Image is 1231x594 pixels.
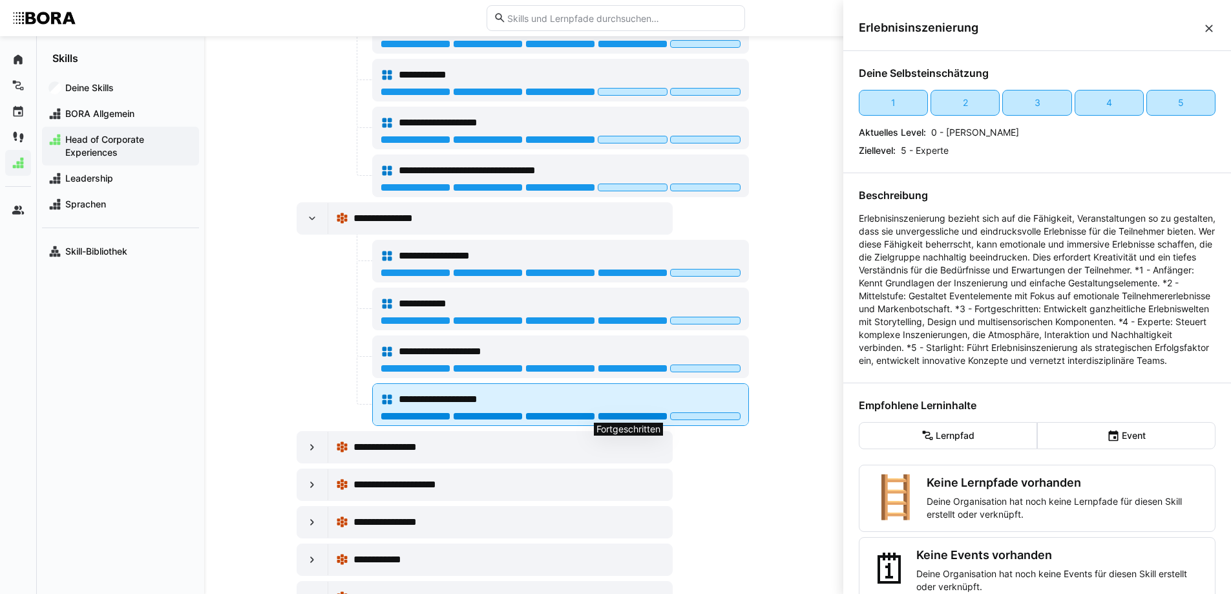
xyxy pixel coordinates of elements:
[63,133,193,159] span: Head of Corporate Experiences
[1035,96,1040,109] div: 3
[506,12,737,24] input: Skills und Lernpfade durchsuchen…
[859,422,1037,449] eds-button-option: Lernpfad
[859,21,1203,35] span: Erlebnisinszenierung
[1178,96,1184,109] div: 5
[916,567,1205,593] p: Deine Organisation hat noch keine Events für diesen Skill erstellt oder verknüpft.
[1037,422,1215,449] eds-button-option: Event
[927,495,1205,521] p: Deine Organisation hat noch keine Lernpfade für diesen Skill erstellt oder verknüpft.
[931,126,1019,139] p: 0 - [PERSON_NAME]
[1106,96,1112,109] div: 4
[870,548,911,593] div: 🗓
[870,476,921,521] div: 🪜
[63,107,193,120] span: BORA Allgemein
[891,96,896,109] div: 1
[63,198,193,211] span: Sprachen
[916,548,1205,562] h3: Keine Events vorhanden
[859,212,1215,367] p: Erlebnisinszenierung bezieht sich auf die Fähigkeit, Veranstaltungen so zu gestalten, dass sie un...
[63,172,193,185] span: Leadership
[859,67,1215,80] h4: Deine Selbsteinschätzung
[859,399,1215,412] h4: Empfohlene Lerninhalte
[927,476,1205,490] h3: Keine Lernpfade vorhanden
[859,144,896,157] p: Ziellevel:
[963,96,968,109] div: 2
[859,189,1215,202] h4: Beschreibung
[859,126,926,139] p: Aktuelles Level:
[596,424,660,434] p: Fortgeschritten
[901,144,949,157] p: 5 - Experte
